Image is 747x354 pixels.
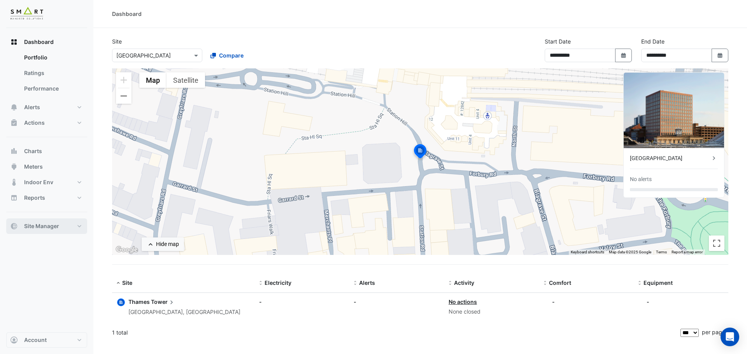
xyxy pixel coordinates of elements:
span: Meters [24,163,43,171]
button: Actions [6,115,87,131]
fa-icon: Select Date [717,52,724,59]
button: Alerts [6,99,87,115]
div: Hide map [156,240,179,248]
img: Company Logo [9,6,44,22]
span: Account [24,336,47,344]
button: Reports [6,190,87,206]
span: Charts [24,147,42,155]
a: Ratings [18,65,87,81]
button: Zoom out [116,88,132,104]
button: Charts [6,143,87,159]
button: Keyboard shortcuts [571,249,604,255]
div: [GEOGRAPHIC_DATA], [GEOGRAPHIC_DATA] [128,308,240,317]
button: Show satellite imagery [167,72,205,88]
span: Site Manager [24,222,59,230]
a: No actions [449,298,477,305]
app-icon: Site Manager [10,222,18,230]
button: Site Manager [6,218,87,234]
div: - [354,298,439,306]
button: Zoom in [116,72,132,88]
a: Terms (opens in new tab) [656,250,667,254]
fa-icon: Select Date [620,52,627,59]
button: Compare [205,49,249,62]
span: Thames [128,298,150,305]
div: Dashboard [112,10,142,18]
app-icon: Reports [10,194,18,202]
span: Reports [24,194,45,202]
div: 1 total [112,323,679,342]
span: Map data ©2025 Google [609,250,651,254]
button: Hide map [142,237,184,251]
a: Performance [18,81,87,96]
span: Comfort [549,279,571,286]
div: Open Intercom Messenger [721,328,739,346]
app-icon: Indoor Env [10,178,18,186]
app-icon: Actions [10,119,18,127]
button: Indoor Env [6,174,87,190]
app-icon: Meters [10,163,18,171]
div: - [552,298,555,306]
a: Report a map error [672,250,703,254]
span: Indoor Env [24,178,53,186]
div: None closed [449,307,534,316]
span: Actions [24,119,45,127]
span: Compare [219,51,244,59]
span: Electricity [265,279,291,286]
label: End Date [641,37,665,45]
div: Dashboard [6,50,87,99]
img: Google [114,245,140,255]
span: Activity [454,279,474,286]
span: per page [702,329,725,335]
app-icon: Alerts [10,103,18,111]
span: Equipment [644,279,673,286]
span: Alerts [359,279,375,286]
button: Show street map [139,72,167,88]
a: Open this area in Google Maps (opens a new window) [114,245,140,255]
span: Alerts [24,103,40,111]
img: Thames Tower [624,73,724,148]
div: - [259,298,345,306]
label: Site [112,37,122,45]
img: site-pin-selected.svg [412,143,429,162]
button: Meters [6,159,87,174]
span: Tower [151,298,175,306]
button: Dashboard [6,34,87,50]
button: Toggle fullscreen view [709,235,724,251]
app-icon: Dashboard [10,38,18,46]
span: Dashboard [24,38,54,46]
div: No alerts [630,175,652,183]
div: [GEOGRAPHIC_DATA] [630,154,710,162]
label: Start Date [545,37,571,45]
span: Site [122,279,132,286]
button: Account [6,332,87,348]
a: Portfolio [18,50,87,65]
div: - [647,298,649,306]
app-icon: Charts [10,147,18,155]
